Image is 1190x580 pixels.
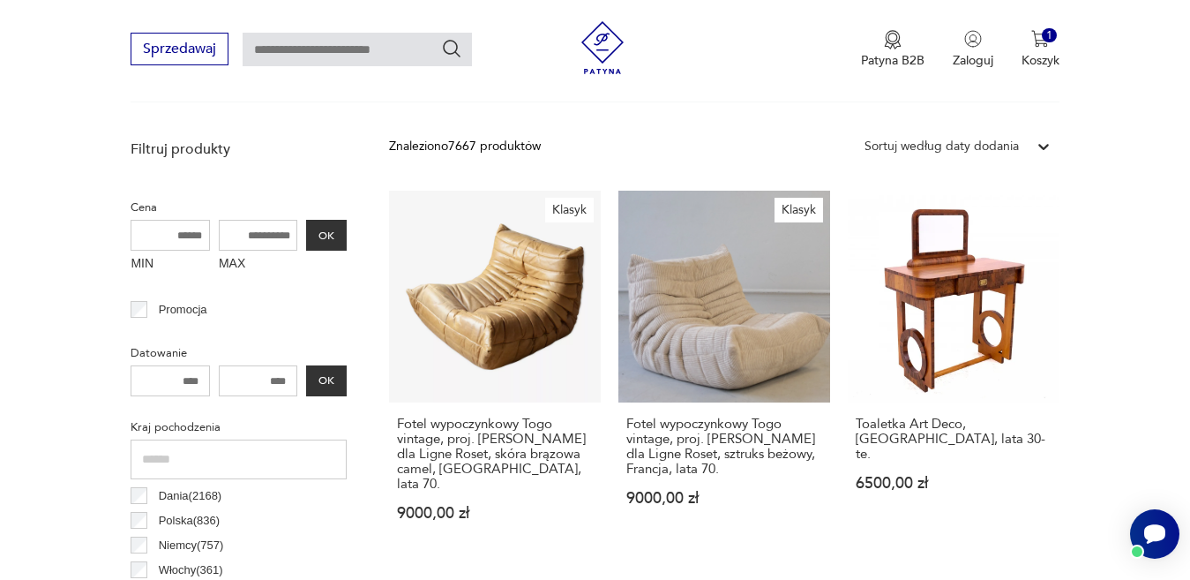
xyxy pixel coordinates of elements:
button: OK [306,220,347,251]
p: Kraj pochodzenia [131,418,347,437]
a: Sprzedawaj [131,44,228,56]
p: Koszyk [1022,52,1059,69]
img: Ikonka użytkownika [964,30,982,48]
img: Ikona koszyka [1031,30,1049,48]
a: KlasykFotel wypoczynkowy Togo vintage, proj. M. Ducaroy dla Ligne Roset, skóra brązowa camel, Fra... [389,191,601,555]
button: OK [306,365,347,396]
label: MAX [219,251,298,279]
label: MIN [131,251,210,279]
button: 1Koszyk [1022,30,1059,69]
a: Toaletka Art Deco, Polska, lata 30-te.Toaletka Art Deco, [GEOGRAPHIC_DATA], lata 30-te.6500,00 zł [848,191,1059,555]
p: Zaloguj [953,52,993,69]
p: 9000,00 zł [397,506,593,521]
a: KlasykFotel wypoczynkowy Togo vintage, proj. M. Ducaroy dla Ligne Roset, sztruks beżowy, Francja,... [618,191,830,555]
h3: Toaletka Art Deco, [GEOGRAPHIC_DATA], lata 30-te. [856,417,1052,462]
p: Polska ( 836 ) [159,511,220,531]
p: Datowanie [131,343,347,363]
div: Znaleziono 7667 produktów [389,137,541,156]
p: 6500,00 zł [856,476,1052,491]
p: Patyna B2B [861,52,924,69]
p: Dania ( 2168 ) [159,486,222,506]
button: Patyna B2B [861,30,924,69]
p: Filtruj produkty [131,139,347,159]
div: Sortuj według daty dodania [864,137,1019,156]
button: Zaloguj [953,30,993,69]
h3: Fotel wypoczynkowy Togo vintage, proj. [PERSON_NAME] dla Ligne Roset, skóra brązowa camel, [GEOGR... [397,417,593,492]
p: Niemcy ( 757 ) [159,536,224,555]
img: Patyna - sklep z meblami i dekoracjami vintage [576,21,629,74]
button: Sprzedawaj [131,33,228,65]
div: 1 [1042,28,1057,43]
button: Szukaj [441,38,462,59]
a: Ikona medaluPatyna B2B [861,30,924,69]
p: Promocja [159,300,207,320]
p: Cena [131,198,347,217]
p: Włochy ( 361 ) [159,561,223,580]
iframe: Smartsupp widget button [1130,509,1179,559]
p: 9000,00 zł [626,491,822,506]
img: Ikona medalu [884,30,902,49]
h3: Fotel wypoczynkowy Togo vintage, proj. [PERSON_NAME] dla Ligne Roset, sztruks beżowy, Francja, la... [626,417,822,477]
